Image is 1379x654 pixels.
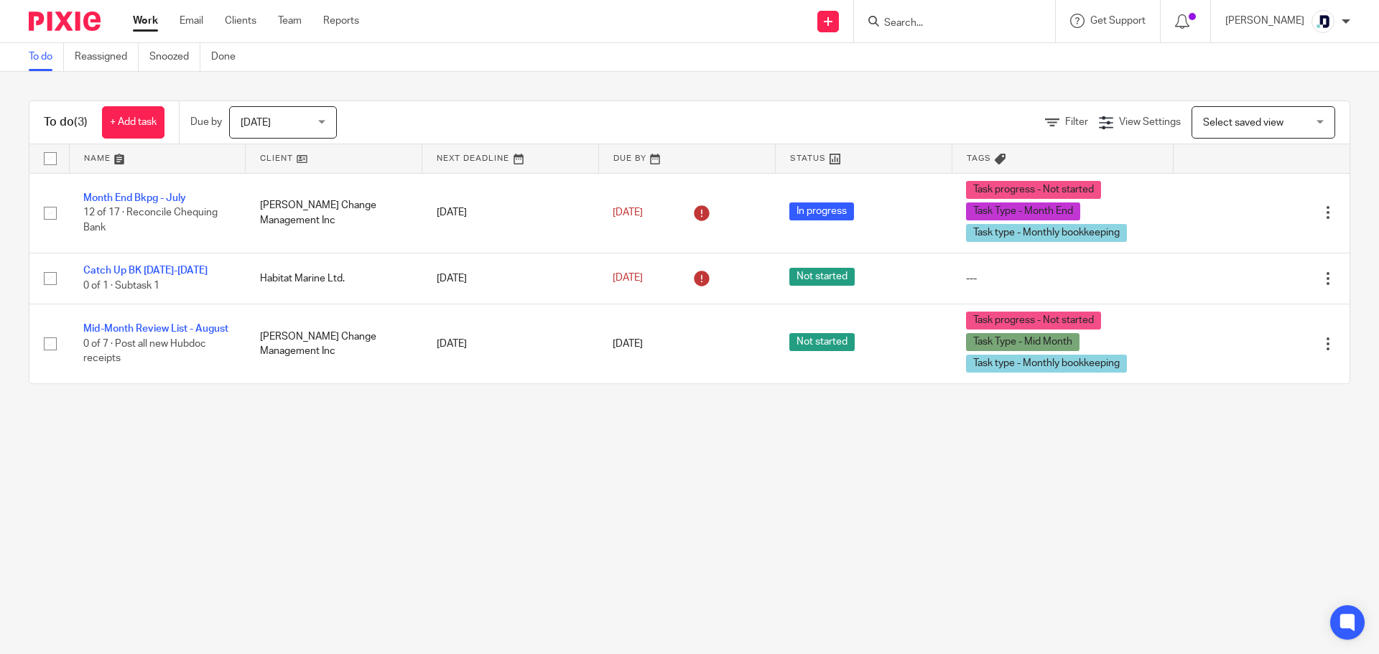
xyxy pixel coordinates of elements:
[613,274,643,284] span: [DATE]
[75,43,139,71] a: Reassigned
[966,202,1080,220] span: Task Type - Month End
[966,312,1101,330] span: Task progress - Not started
[83,266,208,276] a: Catch Up BK [DATE]-[DATE]
[246,253,422,304] td: Habitat Marine Ltd.
[613,207,643,218] span: [DATE]
[966,333,1079,351] span: Task Type - Mid Month
[211,43,246,71] a: Done
[789,268,855,286] span: Not started
[883,17,1012,30] input: Search
[83,281,159,291] span: 0 of 1 · Subtask 1
[83,207,218,233] span: 12 of 17 · Reconcile Chequing Bank
[1065,117,1088,127] span: Filter
[966,271,1159,286] div: ---
[422,253,599,304] td: [DATE]
[323,14,359,28] a: Reports
[966,181,1101,199] span: Task progress - Not started
[149,43,200,71] a: Snoozed
[789,202,854,220] span: In progress
[613,339,643,349] span: [DATE]
[1225,14,1304,28] p: [PERSON_NAME]
[1203,118,1283,128] span: Select saved view
[225,14,256,28] a: Clients
[422,173,599,253] td: [DATE]
[74,116,88,128] span: (3)
[83,324,228,334] a: Mid-Month Review List - August
[241,118,271,128] span: [DATE]
[44,115,88,130] h1: To do
[1119,117,1181,127] span: View Settings
[190,115,222,129] p: Due by
[278,14,302,28] a: Team
[1311,10,1334,33] img: deximal_460x460_FB_Twitter.png
[966,355,1127,373] span: Task type - Monthly bookkeeping
[246,173,422,253] td: [PERSON_NAME] Change Management Inc
[83,339,206,364] span: 0 of 7 · Post all new Hubdoc receipts
[102,106,164,139] a: + Add task
[789,333,855,351] span: Not started
[422,304,599,383] td: [DATE]
[1090,16,1146,26] span: Get Support
[246,304,422,383] td: [PERSON_NAME] Change Management Inc
[180,14,203,28] a: Email
[966,224,1127,242] span: Task type - Monthly bookkeeping
[967,154,991,162] span: Tags
[29,43,64,71] a: To do
[133,14,158,28] a: Work
[29,11,101,31] img: Pixie
[83,193,186,203] a: Month End Bkpg - July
